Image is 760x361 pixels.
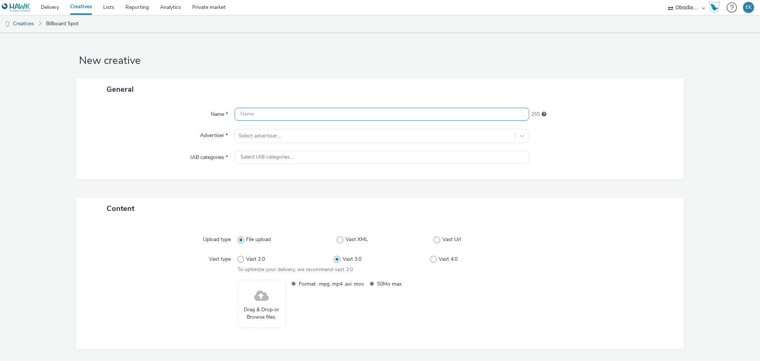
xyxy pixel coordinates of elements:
span: Vast XML [345,236,368,243]
span: To optimize your delivery, we recommend vast 3.0 [237,266,353,273]
span: General [107,84,134,94]
label: Vast type [206,253,234,263]
span: Content [107,204,134,214]
h1: New creative [76,54,684,68]
div: Maximum 255 characters [542,111,546,118]
img: undefined Logo [2,3,30,12]
label: Name * [208,108,231,118]
label: IAB categories * [187,151,231,161]
span: File upload [246,236,271,243]
a: Billboard Spot [42,15,82,33]
label: Advertiser * [197,129,231,139]
span: Select IAB categories... [240,154,293,160]
span: Vast 4.0 [439,256,458,263]
span: Format: .mpg .mp4 .avi .mov [299,280,364,288]
span: Vast Url [442,236,461,243]
input: Name [235,108,529,121]
label: Upload type [200,233,234,243]
span: Vast 2.0 [246,256,265,263]
div: EK [746,2,752,13]
span: Drag & Drop or Browse files. [242,306,282,321]
span: 50Mo max [377,280,442,288]
span: Vast 3.0 [343,256,361,263]
img: dooh [4,20,11,28]
span: 255 [531,111,540,118]
a: Hawk Academy [709,1,723,13]
img: Hawk Academy [709,1,720,13]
